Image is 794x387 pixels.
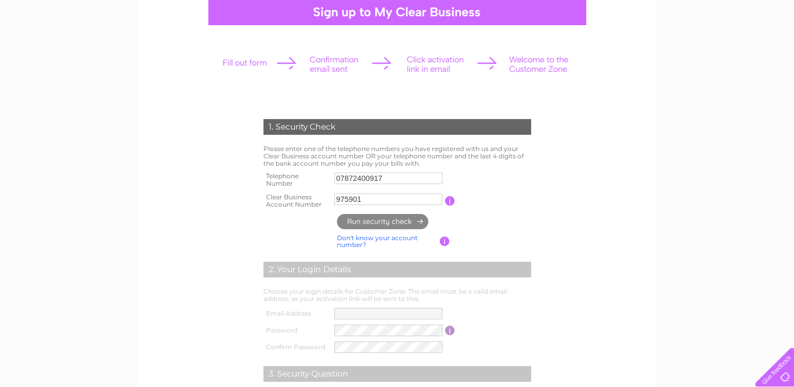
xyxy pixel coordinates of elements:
input: Information [445,326,455,335]
th: Clear Business Account Number [261,190,332,211]
th: Telephone Number [261,169,332,190]
td: Choose your login details for Customer Zone. The email must be a valid email address, as your act... [261,285,534,305]
input: Information [440,236,450,246]
div: Clear Business is a trading name of Verastar Limited (registered in [GEOGRAPHIC_DATA] No. 3667643... [150,6,645,51]
img: logo.png [28,27,81,59]
td: Please enter one of the telephone numbers you have registered with us and your Clear Business acc... [261,143,534,169]
a: 0333 014 3131 [596,5,669,18]
a: Energy [673,45,696,52]
div: 1. Security Check [263,119,531,135]
div: 2. Your Login Details [263,262,531,277]
th: Email Address [261,305,332,322]
a: Water [647,45,667,52]
a: Don't know your account number? [337,234,418,249]
th: Password [261,322,332,339]
a: Contact [762,45,788,52]
a: Blog [740,45,756,52]
div: 3. Security Question [263,366,531,382]
th: Confirm Password [261,339,332,356]
a: Telecoms [703,45,734,52]
input: Information [445,196,455,206]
